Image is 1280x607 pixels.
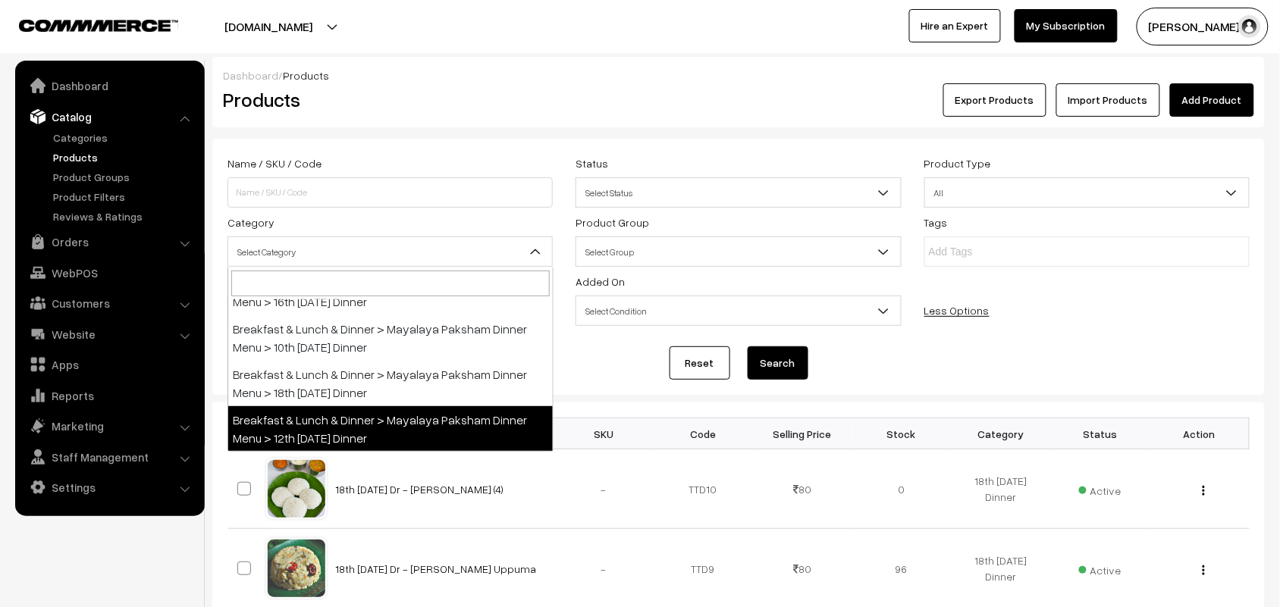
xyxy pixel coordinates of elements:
th: SKU [554,418,654,449]
label: Added On [576,274,625,289]
li: Breakfast & Lunch & Dinner > Mayalaya Paksham Dinner Menu > 10th [DATE] Dinner [228,315,553,361]
span: All [925,180,1249,206]
div: / [223,67,1254,83]
a: Settings [19,474,199,501]
td: 0 [852,449,952,529]
a: Categories [49,130,199,145]
th: Code [654,418,753,449]
td: TTD10 [654,449,753,529]
a: Product Groups [49,169,199,185]
li: Breakfast & Lunch & Dinner > Mayalaya Paksham Dinner Menu > 18th [DATE] Dinner [228,361,553,406]
img: Menu [1203,565,1205,575]
img: COMMMERCE [19,20,178,31]
button: Search [748,346,808,380]
a: Catalog [19,103,199,130]
a: WebPOS [19,259,199,286]
a: Import Products [1056,83,1160,117]
a: My Subscription [1015,9,1118,42]
a: Reviews & Ratings [49,208,199,224]
span: Select Category [228,239,552,265]
span: Select Group [576,236,901,267]
a: Add Product [1170,83,1254,117]
button: Export Products [943,83,1046,117]
a: 18th [DATE] Dr - [PERSON_NAME] (4) [336,483,504,496]
th: Category [952,418,1051,449]
th: Action [1150,418,1250,449]
span: Products [283,69,329,82]
button: [PERSON_NAME] s… [1137,8,1269,45]
label: Product Group [576,214,649,230]
button: [DOMAIN_NAME] [171,8,365,45]
th: Status [1051,418,1150,449]
a: Less Options [924,304,990,317]
a: Dashboard [19,72,199,99]
td: 80 [753,449,852,529]
span: Active [1079,559,1122,578]
a: Reports [19,382,199,409]
label: Product Type [924,155,991,171]
td: 18th [DATE] Dinner [952,449,1051,529]
a: Hire an Expert [909,9,1001,42]
input: Name / SKU / Code [227,177,553,208]
a: Orders [19,228,199,255]
span: Select Status [576,177,901,208]
a: Product Filters [49,189,199,205]
a: Customers [19,289,199,317]
span: Select Group [576,239,900,265]
a: Products [49,149,199,165]
label: Name / SKU / Code [227,155,322,171]
a: Website [19,321,199,348]
span: Select Status [576,180,900,206]
input: Add Tags [929,244,1062,260]
span: Select Condition [576,296,901,326]
li: Breakfast & Lunch & Dinner > Mayalaya Paksham Dinner Menu > 12th [DATE] Dinner [228,406,553,452]
span: Select Category [227,236,553,267]
label: Category [227,214,275,230]
a: Reset [670,346,730,380]
span: Active [1079,479,1122,499]
a: COMMMERCE [19,15,152,33]
label: Tags [924,214,948,230]
a: Apps [19,351,199,378]
a: Staff Management [19,443,199,471]
td: - [554,449,654,529]
a: Marketing [19,412,199,440]
span: Select Condition [576,298,900,324]
a: 18th [DATE] Dr - [PERSON_NAME] Uppuma [336,562,537,575]
h2: Products [223,88,551,111]
label: Status [576,155,608,171]
img: Menu [1203,486,1205,496]
a: Dashboard [223,69,278,82]
th: Stock [852,418,952,449]
span: All [924,177,1250,208]
th: Selling Price [753,418,852,449]
img: user [1238,15,1261,38]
